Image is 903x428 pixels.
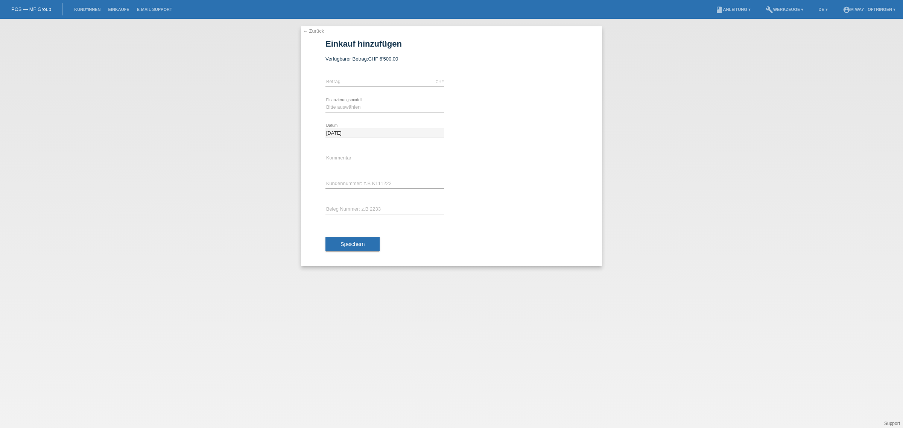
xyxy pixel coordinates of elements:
i: book [716,6,723,14]
span: Speichern [341,241,365,247]
a: bookAnleitung ▾ [712,7,754,12]
span: CHF 6'500.00 [368,56,398,62]
a: account_circlem-way - Oftringen ▾ [839,7,899,12]
a: ← Zurück [303,28,324,34]
a: Kund*innen [70,7,104,12]
i: build [766,6,773,14]
button: Speichern [325,237,380,251]
a: Support [884,421,900,426]
a: buildWerkzeuge ▾ [762,7,807,12]
i: account_circle [843,6,850,14]
a: E-Mail Support [133,7,176,12]
div: Verfügbarer Betrag: [325,56,578,62]
h1: Einkauf hinzufügen [325,39,578,49]
a: Einkäufe [104,7,133,12]
a: DE ▾ [815,7,831,12]
div: CHF [435,79,444,84]
a: POS — MF Group [11,6,51,12]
